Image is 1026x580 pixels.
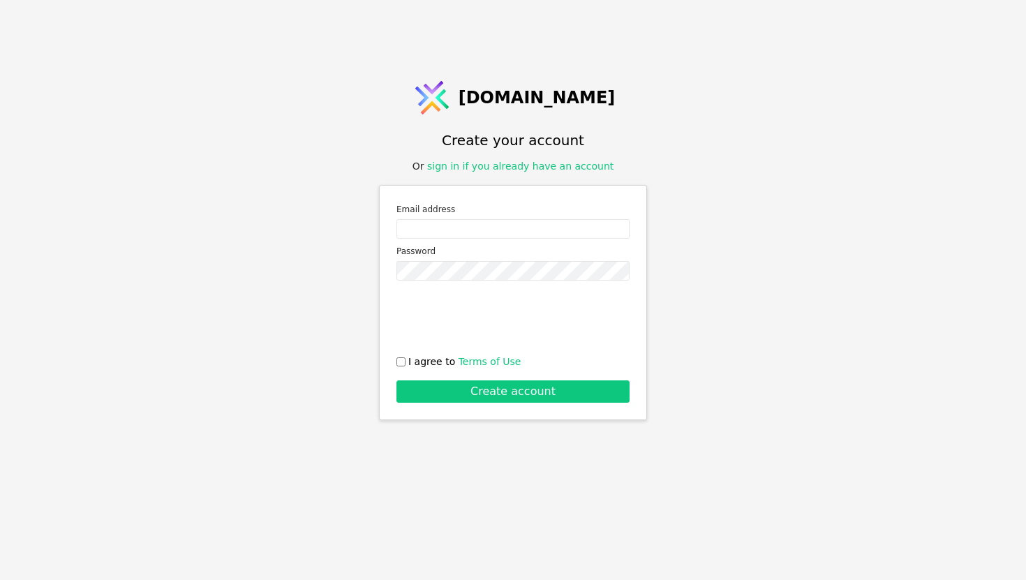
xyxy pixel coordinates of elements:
[407,292,619,346] iframe: reCAPTCHA
[396,244,630,258] label: Password
[396,380,630,403] button: Create account
[459,356,521,367] a: Terms of Use
[396,357,406,366] input: I agree to Terms of Use
[396,261,630,281] input: Password
[396,219,630,239] input: Email address
[396,202,630,216] label: Email address
[412,159,614,174] div: Or
[411,77,616,119] a: [DOMAIN_NAME]
[408,355,521,369] span: I agree to
[427,161,614,172] a: sign in if you already have an account
[459,85,616,110] span: [DOMAIN_NAME]
[442,130,584,151] h1: Create your account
